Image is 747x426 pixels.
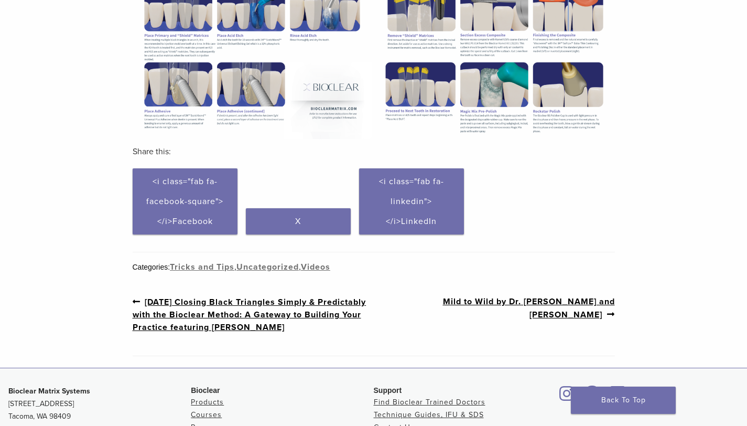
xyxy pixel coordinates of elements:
[146,176,223,227] span: <i class="fab fa-facebook-square"></i>Facebook
[246,208,351,235] a: X
[236,262,299,272] a: Uncategorized
[191,386,220,395] span: Bioclear
[191,398,224,407] a: Products
[133,261,615,273] div: Categories: , ,
[374,295,615,321] a: Mild to Wild by Dr. [PERSON_NAME] and [PERSON_NAME]
[191,410,222,419] a: Courses
[301,262,330,272] a: Videos
[295,216,301,227] span: X
[133,273,615,356] nav: Post Navigation
[359,168,464,235] a: <i class="fab fa-linkedin"></i>LinkedIn
[133,295,374,334] a: [DATE] Closing Black Triangles Simply & Predictably with the Bioclear Method: A Gateway to Buildi...
[374,386,402,395] span: Support
[374,410,484,419] a: Technique Guides, IFU & SDS
[170,262,234,272] a: Tricks and Tips
[133,139,615,164] h3: Share this:
[556,392,578,402] a: Bioclear
[8,387,90,396] strong: Bioclear Matrix Systems
[374,398,485,407] a: Find Bioclear Trained Doctors
[571,387,676,414] a: Back To Top
[133,168,237,235] a: <i class="fab fa-facebook-square"></i>Facebook
[379,176,444,227] span: <i class="fab fa-linkedin"></i>LinkedIn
